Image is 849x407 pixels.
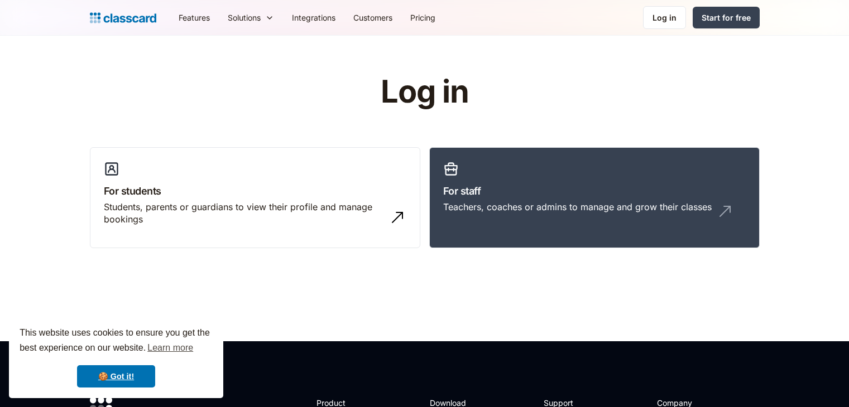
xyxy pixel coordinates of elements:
div: Start for free [702,12,751,23]
a: Log in [643,6,686,29]
h3: For staff [443,183,746,198]
a: dismiss cookie message [77,365,155,387]
div: Teachers, coaches or admins to manage and grow their classes [443,201,712,213]
a: home [90,10,156,26]
a: Integrations [283,5,344,30]
span: This website uses cookies to ensure you get the best experience on our website. [20,326,213,356]
div: cookieconsent [9,316,223,398]
a: For studentsStudents, parents or guardians to view their profile and manage bookings [90,147,420,249]
div: Students, parents or guardians to view their profile and manage bookings [104,201,384,226]
a: Customers [344,5,401,30]
a: learn more about cookies [146,340,195,356]
div: Log in [653,12,677,23]
a: Start for free [693,7,760,28]
div: Solutions [219,5,283,30]
a: Pricing [401,5,444,30]
div: Solutions [228,12,261,23]
a: For staffTeachers, coaches or admins to manage and grow their classes [429,147,760,249]
h1: Log in [247,75,602,109]
h3: For students [104,183,406,198]
a: Features [170,5,219,30]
